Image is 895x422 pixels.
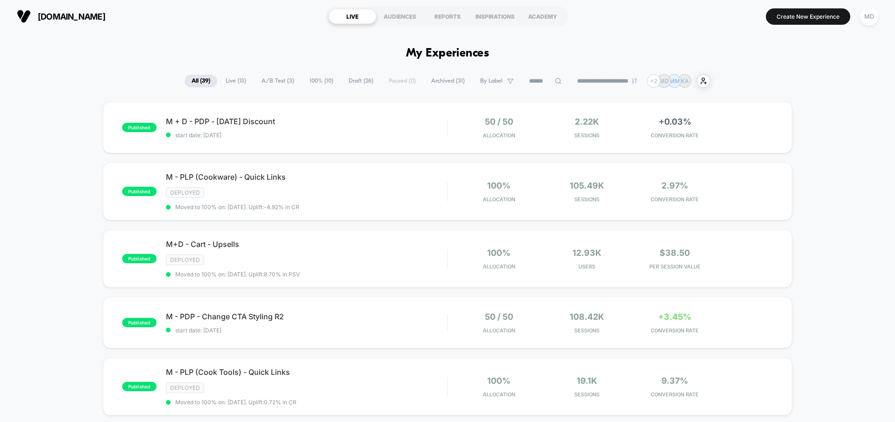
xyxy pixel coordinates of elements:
[175,271,300,278] span: Moved to 100% on: [DATE] . Uplift: 8.70% in PSV
[122,123,157,132] span: published
[681,77,688,84] p: KA
[857,7,881,26] button: MD
[661,181,688,190] span: 2.97%
[122,318,157,327] span: published
[658,312,691,322] span: +3.45%
[487,181,510,190] span: 100%
[633,132,716,139] span: CONVERSION RATE
[175,204,299,211] span: Moved to 100% on: [DATE] . Uplift: -4.92% in CR
[166,132,447,139] span: start date: [DATE]
[572,248,601,258] span: 12.93k
[471,9,519,24] div: INSPIRATIONS
[577,376,597,386] span: 19.1k
[660,77,669,84] p: MD
[575,117,599,127] span: 2.22k
[632,78,637,84] img: end
[424,75,472,87] span: Archived ( 31 )
[166,367,447,377] span: M - PLP (Cook Tools) - Quick Links
[860,7,878,26] div: MD
[166,254,204,265] span: Deployed
[545,196,629,203] span: Sessions
[519,9,566,24] div: ACADEMY
[545,263,629,270] span: Users
[487,376,510,386] span: 100%
[175,399,296,406] span: Moved to 100% on: [DATE] . Uplift: 0.72% in CR
[14,9,108,24] button: [DOMAIN_NAME]
[406,47,489,60] h1: My Experiences
[766,8,850,25] button: Create New Experience
[166,117,447,126] span: M + D - PDP - [DATE] Discount
[633,196,716,203] span: CONVERSION RATE
[570,181,604,190] span: 105.49k
[545,327,629,334] span: Sessions
[255,75,301,87] span: A/B Test ( 3 )
[17,9,31,23] img: Visually logo
[219,75,253,87] span: Live ( 13 )
[376,9,424,24] div: AUDIENCES
[424,9,471,24] div: REPORTS
[570,312,604,322] span: 108.42k
[545,132,629,139] span: Sessions
[483,132,515,139] span: Allocation
[647,74,661,88] div: + 2
[633,391,716,398] span: CONVERSION RATE
[545,391,629,398] span: Sessions
[166,239,447,249] span: M+D - Cart - Upsells
[483,263,515,270] span: Allocation
[166,327,447,334] span: start date: [DATE]
[185,75,217,87] span: All ( 39 )
[483,196,515,203] span: Allocation
[659,117,691,127] span: +0.03%
[342,75,380,87] span: Draft ( 26 )
[38,12,105,21] span: [DOMAIN_NAME]
[485,117,513,127] span: 50 / 50
[633,263,716,270] span: PER SESSION VALUE
[122,254,157,263] span: published
[660,248,690,258] span: $38.50
[329,9,376,24] div: LIVE
[303,75,340,87] span: 100% ( 10 )
[166,187,204,198] span: Deployed
[122,187,157,196] span: published
[166,172,447,182] span: M - PLP (Cookware) - Quick Links
[633,327,716,334] span: CONVERSION RATE
[487,248,510,258] span: 100%
[669,77,680,84] p: MM
[122,382,157,391] span: published
[166,382,204,393] span: Deployed
[166,312,447,321] span: M - PDP - Change CTA Styling R2
[483,391,515,398] span: Allocation
[485,312,513,322] span: 50 / 50
[483,327,515,334] span: Allocation
[661,376,688,386] span: 9.37%
[480,77,503,84] span: By Label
